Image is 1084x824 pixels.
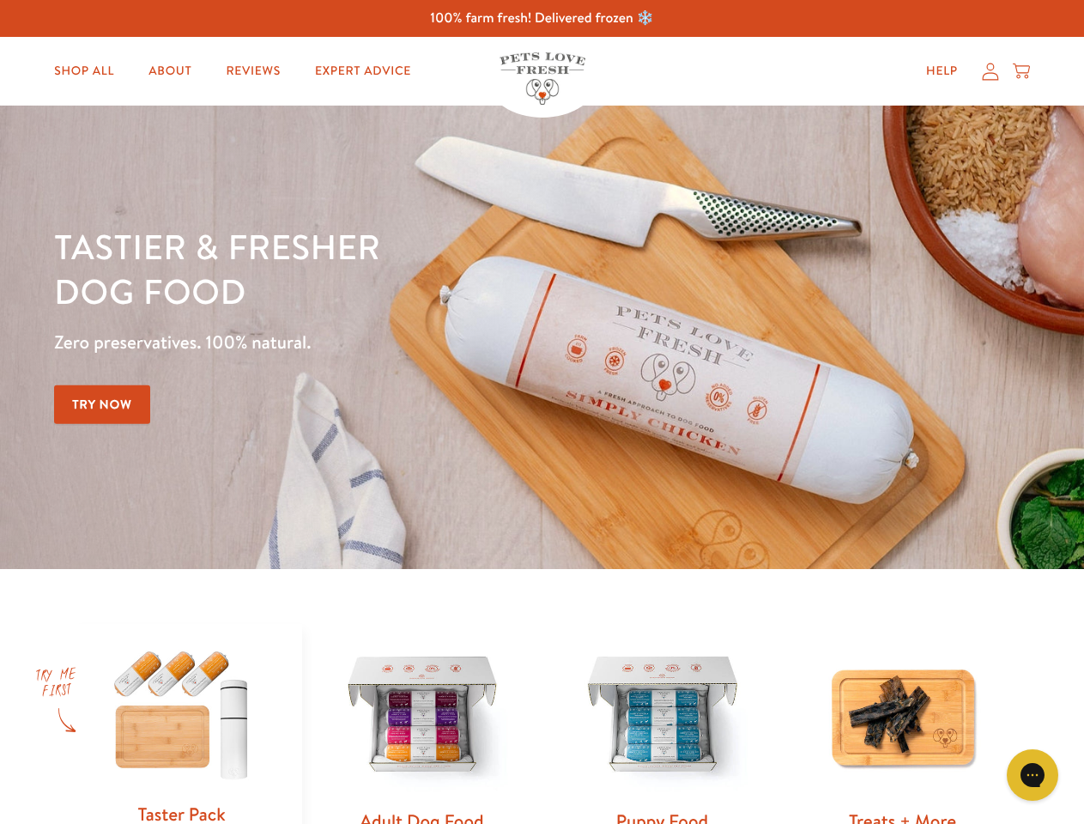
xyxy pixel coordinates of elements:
[301,54,425,88] a: Expert Advice
[998,743,1067,807] iframe: Gorgias live chat messenger
[40,54,128,88] a: Shop All
[54,385,150,424] a: Try Now
[135,54,205,88] a: About
[912,54,972,88] a: Help
[54,224,705,313] h1: Tastier & fresher dog food
[212,54,294,88] a: Reviews
[500,52,585,105] img: Pets Love Fresh
[54,327,705,358] p: Zero preservatives. 100% natural.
